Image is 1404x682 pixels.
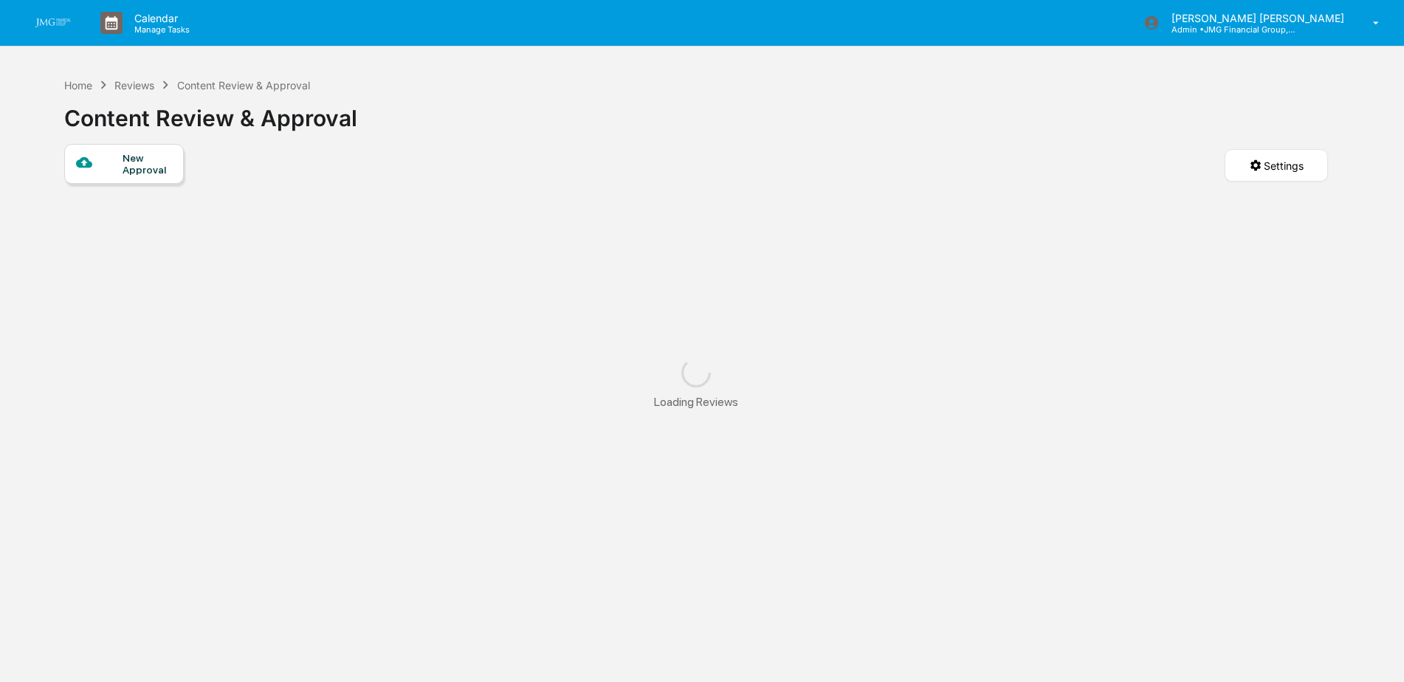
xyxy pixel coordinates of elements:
[123,24,197,35] p: Manage Tasks
[1160,12,1352,24] p: [PERSON_NAME] [PERSON_NAME]
[35,18,71,27] img: logo
[64,79,92,92] div: Home
[654,395,738,409] div: Loading Reviews
[123,152,172,176] div: New Approval
[114,79,154,92] div: Reviews
[64,93,357,131] div: Content Review & Approval
[123,12,197,24] p: Calendar
[1160,24,1297,35] p: Admin • JMG Financial Group, Ltd.
[177,79,310,92] div: Content Review & Approval
[1225,149,1328,182] button: Settings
